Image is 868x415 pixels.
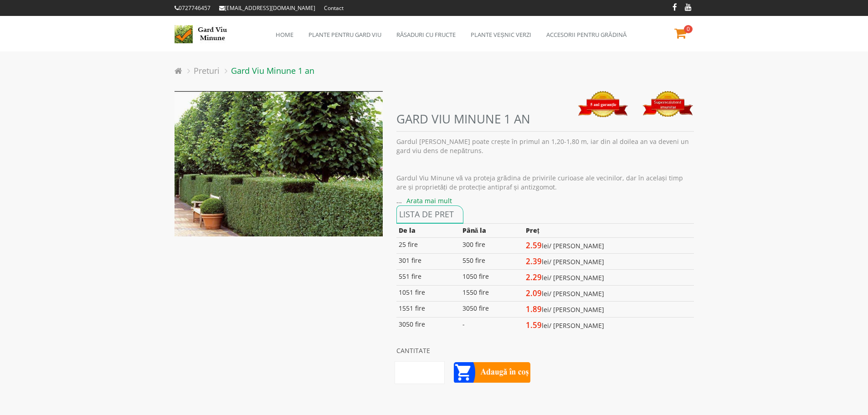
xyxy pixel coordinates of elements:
[460,286,524,302] td: 1550 fire
[396,174,694,192] p: Gardul Viu Minune vă va proteja grădina de privirile curioase ale vecinilor, dar în același timp ...
[396,224,460,238] th: De la
[460,318,524,333] td: -
[267,16,300,51] a: Home
[524,254,693,270] td: lei/ [PERSON_NAME]
[300,16,388,51] a: Plante pentru gard viu
[526,304,542,314] span: 1.89
[175,25,234,43] img: Logo
[396,344,694,357] h3: Cantitate
[221,65,314,77] li: Gard Viu Minune 1 an
[526,256,542,266] span: 2.39
[219,4,315,12] a: [EMAIL_ADDRESS][DOMAIN_NAME]
[454,362,530,383] button: Adaugă în coș
[396,302,460,318] td: 1551 fire
[538,16,633,51] a: Accesorii pentru grădină
[396,137,694,155] p: Gardul [PERSON_NAME] poate crește în primul an 1,20-1,80 m, iar din al doilea an va deveni un gar...
[524,302,693,318] td: lei/ [PERSON_NAME]
[460,302,524,318] td: 3050 fire
[194,65,220,76] a: Preturi
[406,196,452,205] a: Arata mai mult
[396,286,460,302] td: 1051 fire
[460,254,524,270] td: 550 fire
[524,270,693,286] td: lei/ [PERSON_NAME]
[526,272,542,282] span: 2.29
[642,91,693,117] img: Super rezistent immunitar
[526,288,542,298] span: 2.09
[526,240,542,251] span: 2.59
[396,238,460,254] td: 25 fire
[460,224,524,238] th: Până la
[324,4,344,12] a: Contact
[462,16,538,51] a: Plante veșnic verzi
[460,238,524,254] td: 300 fire
[578,91,629,117] img: 5 ani garantie
[396,254,460,270] td: 301 fire
[524,224,693,238] th: Preț
[175,91,383,236] img: Gard Viu Minune 1 an
[396,270,460,286] td: 551 fire
[524,318,693,333] td: lei/ [PERSON_NAME]
[526,320,542,330] span: 1.59
[175,4,211,12] a: 0727746457
[460,270,524,286] td: 1050 fire
[396,112,530,127] h2: Gard Viu Minune 1 an
[396,205,463,224] a: Lista de pret
[396,318,460,333] td: 3050 fire
[524,238,693,254] td: lei/ [PERSON_NAME]
[388,16,463,51] a: Răsaduri cu fructe
[684,25,693,33] span: 0
[524,286,693,302] td: lei/ [PERSON_NAME]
